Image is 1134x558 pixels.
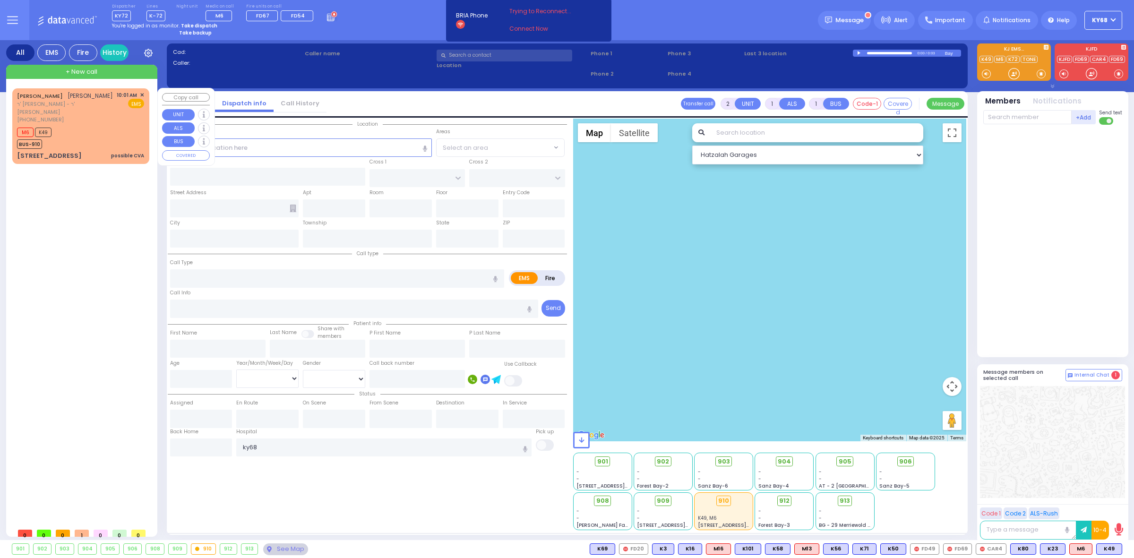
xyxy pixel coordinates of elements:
[576,515,579,522] span: -
[17,151,82,161] div: [STREET_ADDRESS]
[591,50,664,58] span: Phone 1
[823,98,849,110] button: BUS
[215,12,223,19] span: M6
[537,272,564,284] label: Fire
[170,329,197,337] label: First Name
[1065,369,1122,381] button: Internal Chat 1
[894,16,908,25] span: Alert
[256,12,269,19] span: FD67
[270,329,297,336] label: Last Name
[576,507,579,515] span: -
[979,56,993,63] a: K49
[819,468,822,475] span: -
[1055,47,1128,53] label: KJFD
[349,320,386,327] span: Patient info
[236,399,258,407] label: En Route
[131,530,146,537] span: 0
[597,457,608,466] span: 901
[369,189,384,197] label: Room
[1057,16,1070,25] span: Help
[576,429,607,441] a: Open this area in Google Maps (opens a new window)
[879,475,882,482] span: -
[541,300,565,317] button: Send
[170,360,180,367] label: Age
[794,543,819,555] div: M13
[436,219,449,227] label: State
[576,475,579,482] span: -
[112,22,180,29] span: You're logged in as monitor.
[1109,56,1125,63] a: FD69
[819,522,872,529] span: BG - 29 Merriewold S.
[369,399,398,407] label: From Scene
[1099,109,1122,116] span: Send text
[1099,116,1114,126] label: Turn off text
[37,44,66,61] div: EMS
[179,29,212,36] strong: Take backup
[246,4,317,9] label: Fire units on call
[943,543,972,555] div: FD69
[112,530,127,537] span: 0
[78,544,97,554] div: 904
[819,482,889,489] span: AT - 2 [GEOGRAPHIC_DATA]
[112,10,131,21] span: KY72
[352,120,383,128] span: Location
[170,428,198,436] label: Back Home
[983,369,1065,381] h5: Message members on selected call
[1010,543,1036,555] div: K80
[668,70,741,78] span: Phone 4
[917,48,925,59] div: 0:00
[590,543,615,555] div: K69
[927,98,964,110] button: Message
[880,543,906,555] div: K50
[657,457,669,466] span: 902
[943,123,962,142] button: Toggle fullscreen view
[899,457,912,466] span: 906
[993,16,1031,25] span: Notifications
[94,530,108,537] span: 0
[318,325,344,332] small: Share with
[162,93,210,102] button: Copy call
[637,475,640,482] span: -
[758,507,761,515] span: -
[623,547,628,551] img: red-radio-icon.svg
[170,219,180,227] label: City
[176,4,198,9] label: Night unit
[66,67,97,77] span: + New call
[678,543,702,555] div: K16
[456,11,488,20] span: BRIA Phone
[1096,543,1122,555] div: K49
[879,468,882,475] span: -
[1091,521,1109,540] button: 10-4
[590,543,615,555] div: BLS
[111,152,144,159] div: possible CVA
[170,189,206,197] label: Street Address
[170,138,432,156] input: Search location here
[879,482,910,489] span: Sanz Bay-5
[596,496,609,506] span: 908
[437,50,572,61] input: Search a contact
[1010,543,1036,555] div: BLS
[1072,110,1096,124] button: +Add
[169,544,187,554] div: 909
[17,128,34,137] span: M6
[146,4,165,9] label: Lines
[765,543,790,555] div: K58
[576,482,666,489] span: [STREET_ADDRESS][PERSON_NAME]
[884,98,912,110] button: Covered
[100,44,129,61] a: History
[1040,543,1065,555] div: BLS
[162,150,210,161] button: COVERED
[678,543,702,555] div: BLS
[980,507,1002,519] button: Code 1
[220,544,237,554] div: 912
[706,543,731,555] div: M16
[698,515,717,522] span: K49, M6
[794,543,819,555] div: ALS
[765,543,790,555] div: BLS
[652,543,674,555] div: K3
[779,496,790,506] span: 912
[819,507,822,515] span: -
[369,329,401,337] label: P First Name
[1029,507,1059,519] button: ALS-Rush
[128,99,144,108] span: EMS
